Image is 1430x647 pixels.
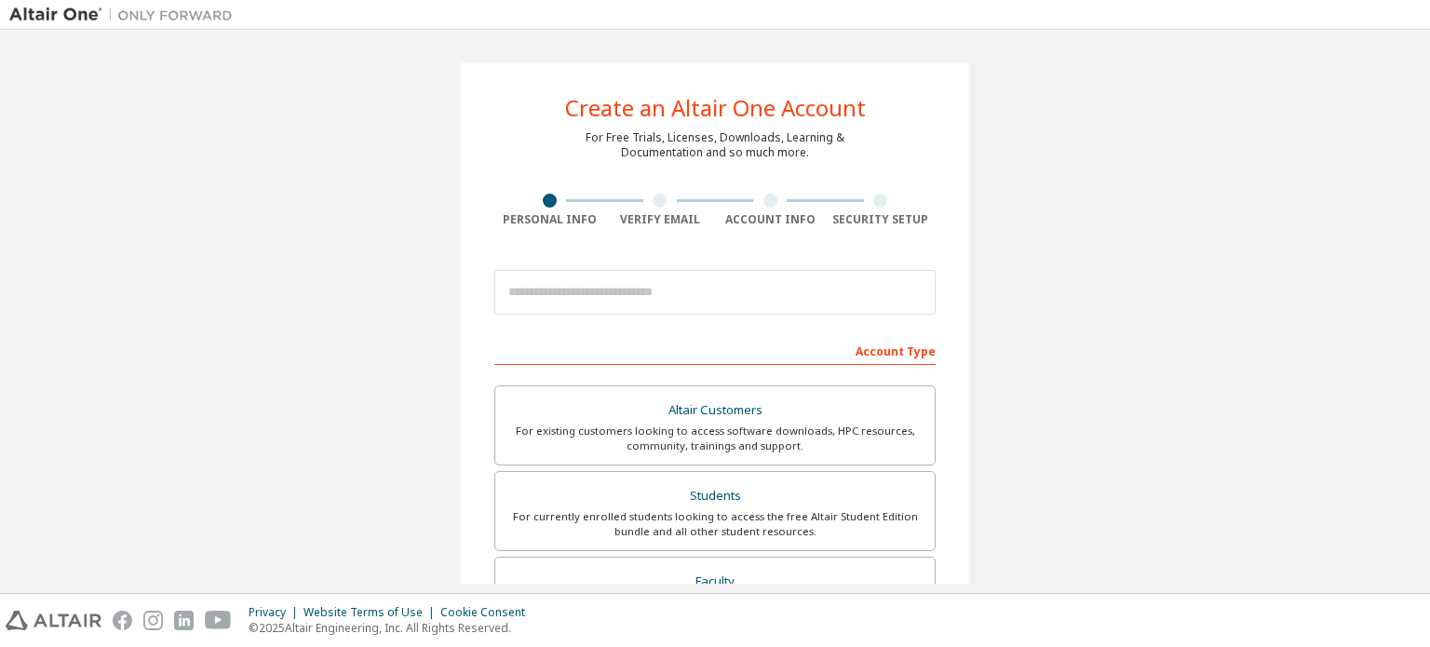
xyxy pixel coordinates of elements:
img: instagram.svg [143,611,163,630]
div: For existing customers looking to access software downloads, HPC resources, community, trainings ... [506,424,924,453]
div: Website Terms of Use [304,605,440,620]
div: Faculty [506,569,924,595]
div: Account Info [715,212,826,227]
p: © 2025 Altair Engineering, Inc. All Rights Reserved. [249,620,536,636]
div: For Free Trials, Licenses, Downloads, Learning & Documentation and so much more. [586,130,844,160]
div: Students [506,483,924,509]
img: Altair One [9,6,242,24]
div: Cookie Consent [440,605,536,620]
img: facebook.svg [113,611,132,630]
img: linkedin.svg [174,611,194,630]
img: altair_logo.svg [6,611,101,630]
div: Create an Altair One Account [565,97,866,119]
div: Altair Customers [506,398,924,424]
div: Account Type [494,335,936,365]
div: Security Setup [826,212,937,227]
div: Verify Email [605,212,716,227]
div: Privacy [249,605,304,620]
img: youtube.svg [205,611,232,630]
div: Personal Info [494,212,605,227]
div: For currently enrolled students looking to access the free Altair Student Edition bundle and all ... [506,509,924,539]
